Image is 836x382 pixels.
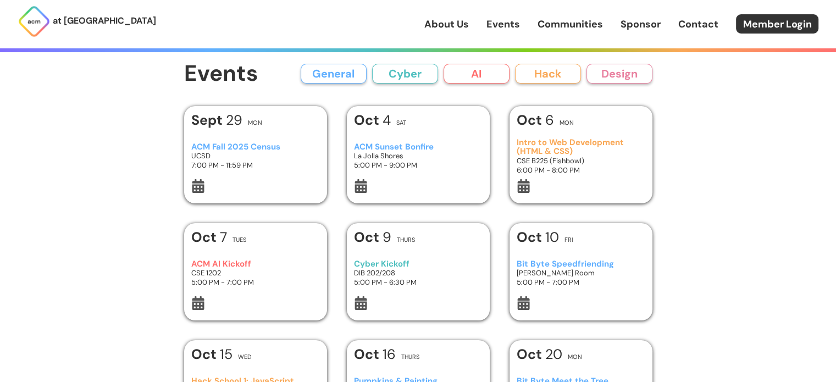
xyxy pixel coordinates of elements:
[248,120,262,126] h2: Mon
[444,64,510,84] button: AI
[564,237,573,243] h2: Fri
[354,142,482,152] h3: ACM Sunset Bonfire
[568,354,582,360] h2: Mon
[560,120,574,126] h2: Mon
[354,345,383,363] b: Oct
[517,230,559,244] h1: 10
[354,347,396,361] h1: 16
[517,156,645,165] h3: CSE B225 (Fishbowl)
[354,259,482,269] h3: Cyber Kickoff
[486,17,520,31] a: Events
[301,64,367,84] button: General
[517,138,645,156] h3: Intro to Web Development (HTML & CSS)
[354,113,391,127] h1: 4
[517,268,645,278] h3: [PERSON_NAME] Room
[354,160,482,170] h3: 5:00 PM - 9:00 PM
[191,151,319,160] h3: UCSD
[397,237,415,243] h2: Thurs
[191,347,232,361] h1: 15
[396,120,406,126] h2: Sat
[517,111,545,129] b: Oct
[354,111,383,129] b: Oct
[184,62,258,86] h1: Events
[678,17,718,31] a: Contact
[515,64,581,84] button: Hack
[232,237,246,243] h2: Tues
[372,64,438,84] button: Cyber
[354,230,391,244] h1: 9
[191,160,319,170] h3: 7:00 PM - 11:59 PM
[517,113,554,127] h1: 6
[354,268,482,278] h3: DIB 202/208
[517,347,562,361] h1: 20
[18,5,51,38] img: ACM Logo
[517,228,545,246] b: Oct
[191,228,220,246] b: Oct
[401,354,419,360] h2: Thurs
[517,165,645,175] h3: 6:00 PM - 8:00 PM
[538,17,603,31] a: Communities
[517,278,645,287] h3: 5:00 PM - 7:00 PM
[191,278,319,287] h3: 5:00 PM - 7:00 PM
[424,17,469,31] a: About Us
[354,228,383,246] b: Oct
[191,142,319,152] h3: ACM Fall 2025 Census
[354,278,482,287] h3: 5:00 PM - 6:30 PM
[191,259,319,269] h3: ACM AI Kickoff
[191,230,227,244] h1: 7
[517,345,545,363] b: Oct
[621,17,661,31] a: Sponsor
[191,111,226,129] b: Sept
[191,268,319,278] h3: CSE 1202
[238,354,252,360] h2: Wed
[736,14,818,34] a: Member Login
[191,345,220,363] b: Oct
[517,259,645,269] h3: Bit Byte Speedfriending
[18,5,156,38] a: at [GEOGRAPHIC_DATA]
[191,113,242,127] h1: 29
[586,64,652,84] button: Design
[53,14,156,28] p: at [GEOGRAPHIC_DATA]
[354,151,482,160] h3: La Jolla Shores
